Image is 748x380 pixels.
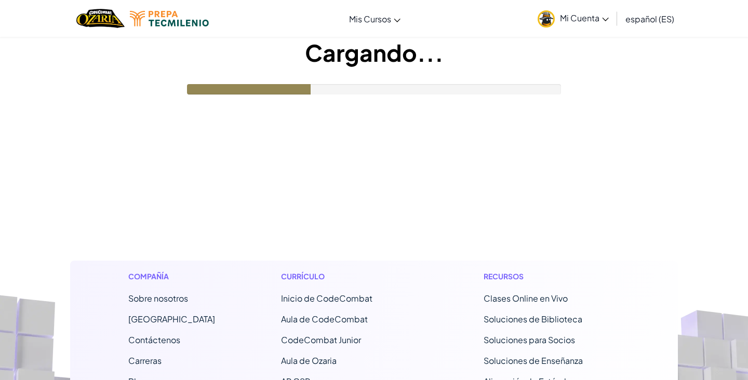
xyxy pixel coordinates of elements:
span: Mi Cuenta [560,12,609,23]
a: español (ES) [620,5,679,33]
span: Inicio de CodeCombat [281,293,372,304]
a: Clases Online en Vivo [484,293,568,304]
span: español (ES) [625,13,674,24]
a: Carreras [128,355,162,366]
img: Home [76,8,125,29]
a: [GEOGRAPHIC_DATA] [128,314,215,324]
h1: Compañía [128,271,215,282]
a: Mi Cuenta [532,2,614,35]
a: CodeCombat Junior [281,334,361,345]
h1: Currículo [281,271,418,282]
a: Mis Cursos [344,5,406,33]
a: Soluciones de Biblioteca [484,314,582,324]
a: Aula de Ozaria [281,355,337,366]
a: Aula de CodeCombat [281,314,368,324]
a: Ozaria by CodeCombat logo [76,8,125,29]
h1: Recursos [484,271,620,282]
a: Soluciones para Socios [484,334,575,345]
a: Soluciones de Enseñanza [484,355,583,366]
span: Mis Cursos [349,13,391,24]
a: Sobre nosotros [128,293,188,304]
img: Tecmilenio logo [130,11,209,26]
span: Contáctenos [128,334,180,345]
img: avatar [538,10,555,28]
